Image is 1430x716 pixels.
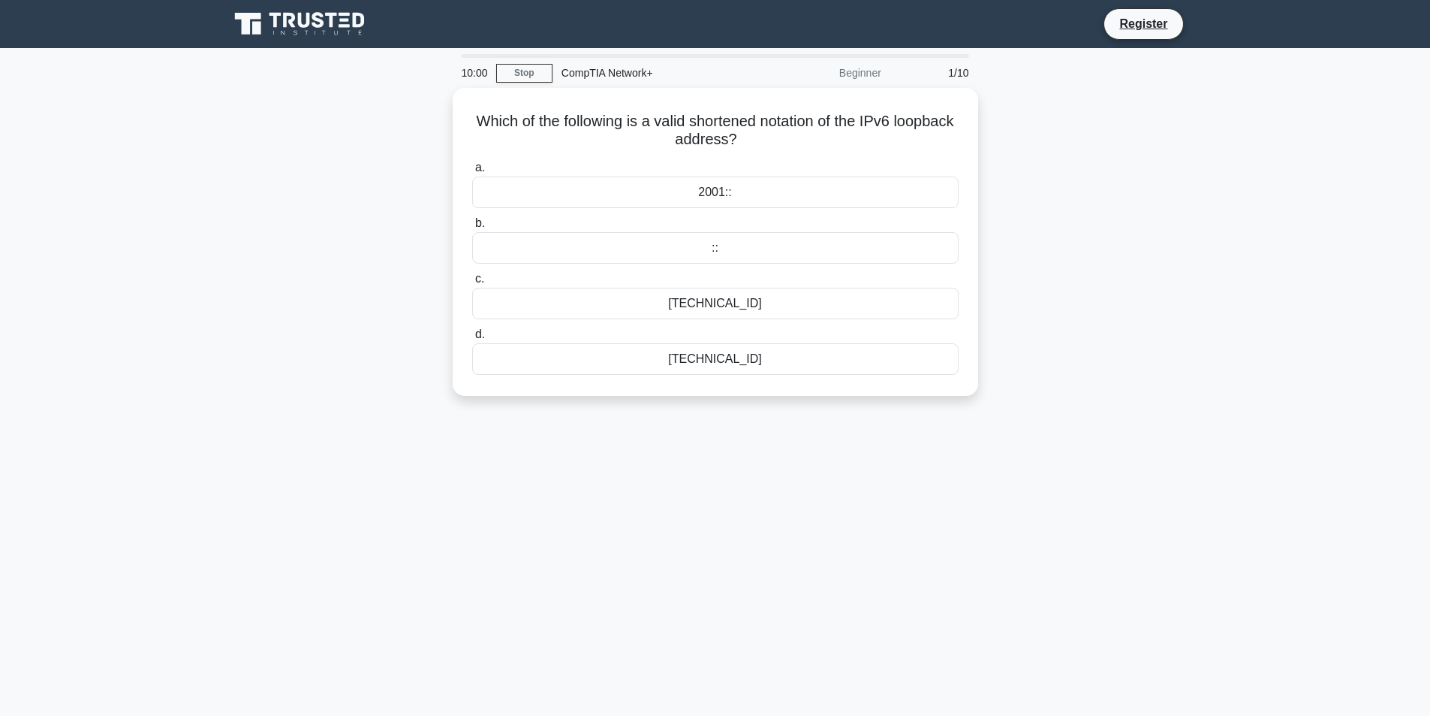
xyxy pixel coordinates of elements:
[472,288,959,319] div: [TECHNICAL_ID]
[759,58,890,88] div: Beginner
[475,328,485,340] span: d.
[1110,14,1176,33] a: Register
[475,216,485,229] span: b.
[475,161,485,174] span: a.
[552,58,759,88] div: CompTIA Network+
[471,112,960,150] h5: Which of the following is a valid shortened notation of the IPv6 loopback address?
[453,58,496,88] div: 10:00
[472,177,959,208] div: 2001::
[472,343,959,375] div: [TECHNICAL_ID]
[496,64,552,83] a: Stop
[475,272,484,285] span: c.
[890,58,978,88] div: 1/10
[472,232,959,264] div: ::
